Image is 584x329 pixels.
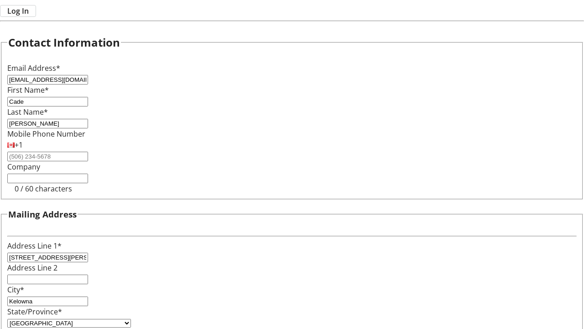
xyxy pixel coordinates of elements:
input: Address [7,253,88,262]
label: Company [7,162,40,172]
h2: Contact Information [8,34,120,51]
input: (506) 234-5678 [7,152,88,161]
label: Email Address* [7,63,60,73]
label: Mobile Phone Number [7,129,85,139]
span: Log In [7,5,29,16]
label: First Name* [7,85,49,95]
label: Last Name* [7,107,48,117]
tr-character-limit: 0 / 60 characters [15,184,72,194]
label: Address Line 2 [7,263,57,273]
label: Address Line 1* [7,241,62,251]
input: City [7,297,88,306]
h3: Mailing Address [8,208,77,221]
label: City* [7,285,24,295]
label: State/Province* [7,307,62,317]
